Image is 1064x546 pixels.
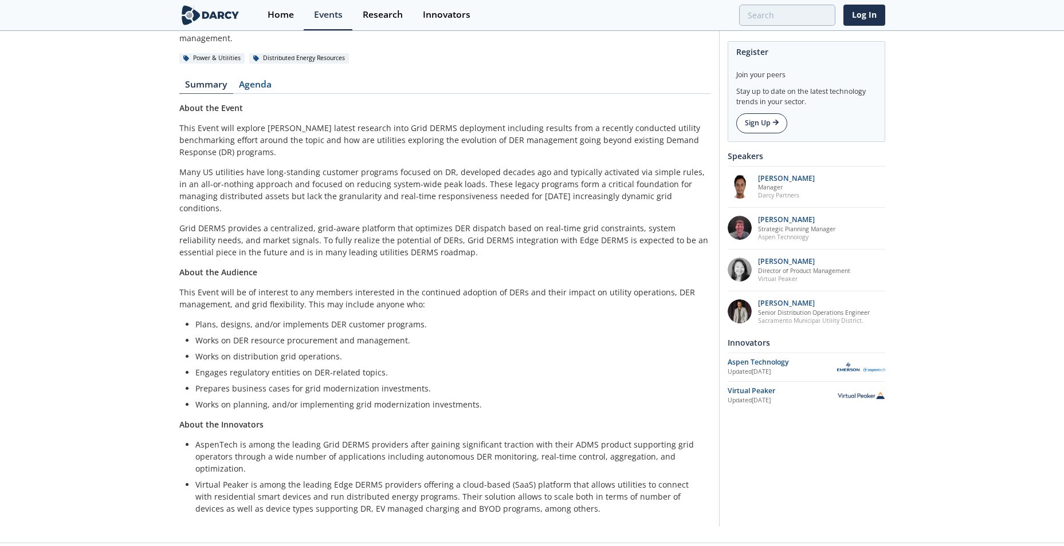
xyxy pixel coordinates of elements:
[728,258,752,282] img: 8160f632-77e6-40bd-9ce2-d8c8bb49c0dd
[195,382,703,394] li: Prepares business cases for grid modernization investments.
[758,299,870,307] p: [PERSON_NAME]
[758,316,870,325] p: Sacramento Municipal Utility District.
[837,362,885,373] img: Aspen Technology
[837,391,885,399] img: Virtual Peaker
[179,419,264,430] strong: About the Innovators
[736,62,877,80] div: Join your peers
[179,222,711,258] p: Grid DERMS provides a centralized, grid-aware platform that optimizes DER dispatch based on real-...
[758,267,850,275] p: Director of Product Management
[728,357,837,367] div: Aspen Technology
[195,438,703,474] li: AspenTech is among the leading Grid DERMS providers after gaining significant traction with their...
[195,398,703,410] li: Works on planning, and/or implementing grid modernization investments.
[195,318,703,330] li: Plans, designs, and/or implements DER customer programs.
[728,175,752,199] img: vRBZwDRnSTOrB1qTpmXr
[195,366,703,378] li: Engages regulatory entities on DER-related topics.
[179,53,245,64] div: Power & Utilities
[179,267,257,278] strong: About the Audience
[195,350,703,362] li: Works on distribution grid operations.
[736,80,877,107] div: Stay up to date on the latest technology trends in your sector.
[728,386,885,406] a: Virtual Peaker Updated[DATE] Virtual Peaker
[728,146,885,166] div: Speakers
[843,5,885,26] a: Log In
[728,367,837,377] div: Updated [DATE]
[758,225,835,233] p: Strategic Planning Manager
[268,10,294,19] div: Home
[758,258,850,266] p: [PERSON_NAME]
[179,80,233,94] a: Summary
[195,334,703,346] li: Works on DER resource procurement and management.
[314,10,343,19] div: Events
[758,191,815,199] p: Darcy Partners
[739,5,835,26] input: Advanced Search
[728,386,837,396] div: Virtual Peaker
[363,10,403,19] div: Research
[758,233,835,241] p: Aspen Technology
[195,478,703,515] li: Virtual Peaker is among the leading Edge DERMS providers offering a cloud-based (SaaS) platform t...
[758,308,870,316] p: Senior Distribution Operations Engineer
[758,183,815,191] p: Manager
[233,80,278,94] a: Agenda
[736,42,877,62] div: Register
[179,286,711,310] p: This Event will be of interest to any members interested in the continued adoption of DERs and th...
[179,5,242,25] img: logo-wide.svg
[179,122,711,158] p: This Event will explore [PERSON_NAME] latest research into Grid DERMS deployment including result...
[758,216,835,224] p: [PERSON_NAME]
[423,10,470,19] div: Innovators
[758,275,850,283] p: Virtual Peaker
[728,216,752,240] img: accc9a8e-a9c1-4d58-ae37-132228efcf55
[736,113,787,133] a: Sign Up
[728,333,885,353] div: Innovators
[249,53,350,64] div: Distributed Energy Resources
[758,175,815,183] p: [PERSON_NAME]
[179,102,243,113] strong: About the Event
[728,299,752,323] img: 7fca56e2-1683-469f-8840-285a17278393
[728,357,885,377] a: Aspen Technology Updated[DATE] Aspen Technology
[728,396,837,405] div: Updated [DATE]
[179,166,711,214] p: Many US utilities have long-standing customer programs focused on DR, developed decades ago and t...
